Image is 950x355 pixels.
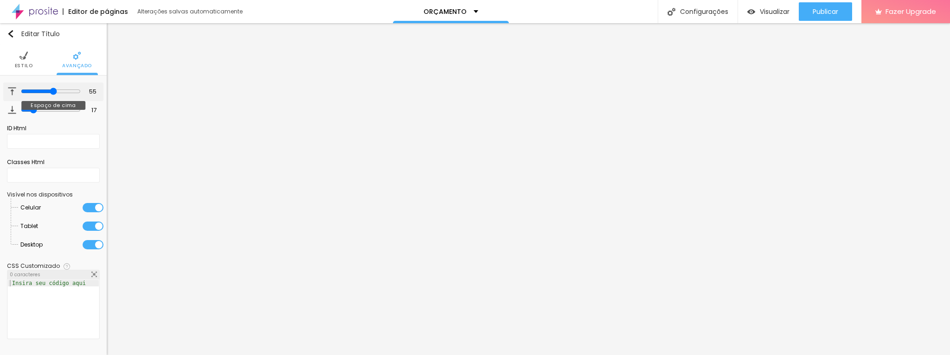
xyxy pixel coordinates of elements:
img: Icone [7,30,14,38]
div: Editor de páginas [63,8,128,15]
div: 0 caracteres [7,270,99,279]
span: Visualizar [760,8,790,15]
img: Icone [8,106,16,114]
iframe: Editor [107,23,950,355]
img: Icone [91,272,97,277]
img: Icone [668,8,675,16]
span: Celular [20,198,41,217]
div: Insira seu código aqui [8,280,90,286]
span: Fazer Upgrade [886,7,936,15]
img: Icone [19,51,28,60]
span: Estilo [15,63,33,68]
div: Classes Html [7,158,100,166]
div: Alterações salvas automaticamente [137,9,244,14]
div: Editar Título [7,30,60,38]
span: Publicar [813,8,838,15]
div: Visível nos dispositivos [7,192,100,197]
div: ID Html [7,124,100,133]
img: view-1.svg [747,8,755,16]
img: Icone [64,263,70,270]
span: Desktop [20,235,43,254]
img: Icone [8,87,16,95]
p: ORÇAMENTO [424,8,467,15]
div: CSS Customizado [7,263,60,269]
span: Avançado [62,63,92,68]
span: Tablet [20,217,38,235]
button: Visualizar [738,2,799,21]
img: Icone [73,51,81,60]
button: Publicar [799,2,852,21]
